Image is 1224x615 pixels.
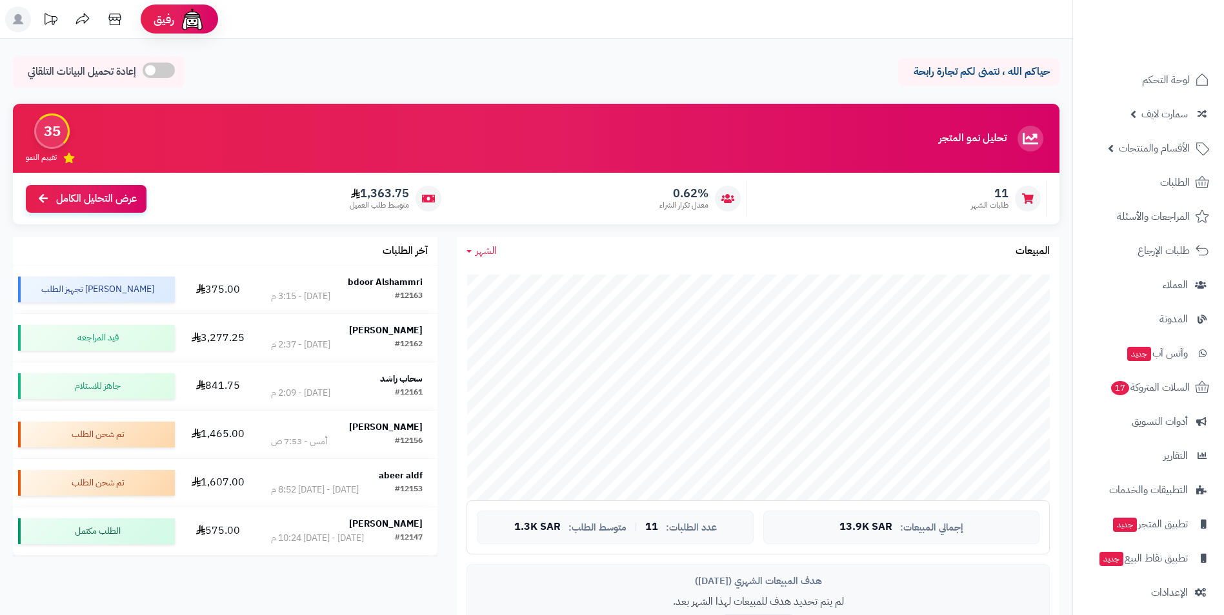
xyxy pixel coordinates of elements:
[350,200,409,211] span: متوسط طلب العميل
[271,435,327,448] div: أمس - 7:53 ص
[634,522,637,532] span: |
[1099,552,1123,566] span: جديد
[1141,105,1188,123] span: سمارت لايف
[1109,481,1188,499] span: التطبيقات والخدمات
[1081,167,1216,198] a: الطلبات
[383,246,428,257] h3: آخر الطلبات
[349,517,423,531] strong: [PERSON_NAME]
[477,594,1039,609] p: لم يتم تحديد هدف للمبيعات لهذا الشهر بعد.
[1112,515,1188,533] span: تطبيق المتجر
[1098,549,1188,567] span: تطبيق نقاط البيع
[271,387,330,400] div: [DATE] - 2:09 م
[1081,64,1216,95] a: لوحة التحكم
[971,200,1008,211] span: طلبات الشهر
[1081,440,1216,471] a: التقارير
[1151,583,1188,601] span: الإعدادات
[26,152,57,163] span: تقييم النمو
[971,186,1008,200] span: 11
[1081,406,1216,437] a: أدوات التسويق
[154,12,174,27] span: رفيق
[839,522,892,533] span: 13.9K SAR
[1081,372,1216,403] a: السلات المتروكة17
[1081,269,1216,300] a: العملاء
[900,522,963,533] span: إجمالي المبيعات:
[271,290,330,303] div: [DATE] - 3:15 م
[1117,208,1190,226] span: المراجعات والأسئلة
[18,518,175,544] div: الطلب مكتمل
[180,266,256,313] td: 375.00
[1163,276,1188,294] span: العملاء
[180,362,256,410] td: 841.75
[1159,310,1188,328] span: المدونة
[28,64,136,79] span: إعادة تحميل البيانات التلقائي
[395,387,423,400] div: #12161
[179,6,205,32] img: ai-face.png
[1111,381,1129,395] span: 17
[1138,242,1190,260] span: طلبات الإرجاع
[1081,304,1216,335] a: المدونة
[34,6,66,35] a: تحديثات المنصة
[939,133,1007,144] h3: تحليل نمو المتجر
[180,411,256,458] td: 1,465.00
[477,574,1039,588] div: هدف المبيعات الشهري ([DATE])
[514,522,561,533] span: 1.3K SAR
[26,185,146,213] a: عرض التحليل الكامل
[349,324,423,337] strong: [PERSON_NAME]
[395,532,423,545] div: #12147
[395,338,423,351] div: #12162
[659,200,708,211] span: معدل تكرار الشراء
[1163,447,1188,465] span: التقارير
[18,325,175,351] div: قيد المراجعه
[1142,71,1190,89] span: لوحة التحكم
[18,277,175,302] div: [PERSON_NAME] تجهيز الطلب
[1127,347,1151,361] span: جديد
[908,64,1050,79] p: حياكم الله ، نتمنى لكم تجارة رابحة
[1126,344,1188,362] span: وآتس آب
[1110,378,1190,396] span: السلات المتروكة
[395,290,423,303] div: #12163
[1081,509,1216,540] a: تطبيق المتجرجديد
[395,435,423,448] div: #12156
[271,483,359,496] div: [DATE] - [DATE] 8:52 م
[659,186,708,200] span: 0.62%
[271,532,364,545] div: [DATE] - [DATE] 10:24 م
[271,338,330,351] div: [DATE] - 2:37 م
[350,186,409,200] span: 1,363.75
[395,483,423,496] div: #12153
[180,459,256,507] td: 1,607.00
[467,244,497,259] a: الشهر
[666,522,717,533] span: عدد الطلبات:
[18,373,175,399] div: جاهز للاستلام
[1081,235,1216,266] a: طلبات الإرجاع
[476,243,497,259] span: الشهر
[349,420,423,434] strong: [PERSON_NAME]
[1119,139,1190,157] span: الأقسام والمنتجات
[379,469,423,482] strong: abeer aldf
[1113,518,1137,532] span: جديد
[1081,543,1216,574] a: تطبيق نقاط البيعجديد
[56,191,137,206] span: عرض التحليل الكامل
[1081,338,1216,369] a: وآتس آبجديد
[1160,173,1190,191] span: الطلبات
[1132,413,1188,431] span: أدوات التسويق
[348,275,423,289] strong: bdoor Alshammri
[1081,201,1216,232] a: المراجعات والأسئلة
[1016,246,1050,257] h3: المبيعات
[1081,577,1216,608] a: الإعدادات
[180,314,256,362] td: 3,277.25
[18,422,175,447] div: تم شحن الطلب
[18,470,175,496] div: تم شحن الطلب
[645,522,658,533] span: 11
[568,522,627,533] span: متوسط الطلب:
[1081,474,1216,505] a: التطبيقات والخدمات
[380,372,423,386] strong: سحاب راشد
[180,507,256,555] td: 575.00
